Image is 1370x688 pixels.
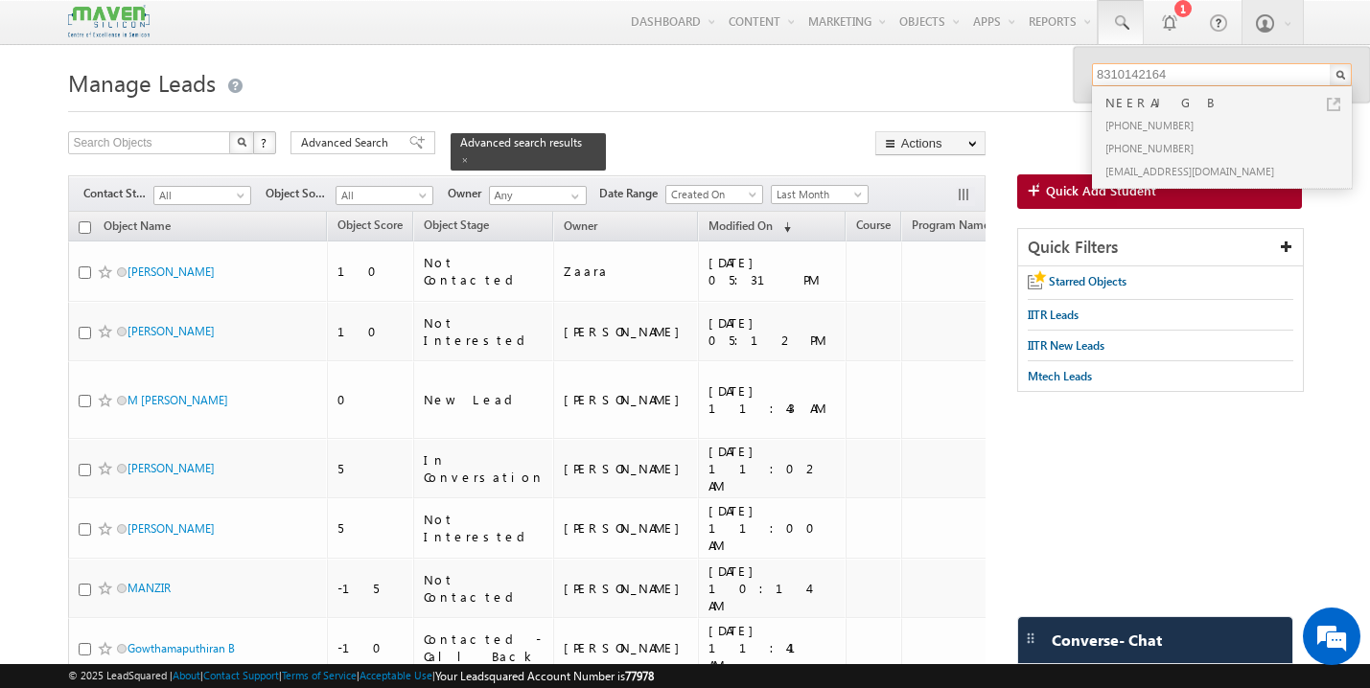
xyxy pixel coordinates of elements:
[424,511,545,545] div: Not Interested
[360,669,432,681] a: Acceptable Use
[1052,631,1162,649] span: Converse - Chat
[448,185,489,202] span: Owner
[564,218,597,233] span: Owner
[708,443,837,494] div: [DATE] 11:02 AM
[261,134,269,150] span: ?
[68,667,654,685] span: © 2025 LeadSquared | | | | |
[625,669,654,683] span: 77978
[564,460,689,477] div: [PERSON_NAME]
[847,215,900,240] a: Course
[337,323,405,340] div: 10
[1028,338,1104,353] span: IITR New Leads
[708,254,837,288] div: [DATE] 05:31 PM
[337,391,405,408] div: 0
[1102,113,1358,136] div: [PHONE_NUMBER]
[776,219,791,235] span: (sorted descending)
[203,669,279,681] a: Contact Support
[153,186,251,205] a: All
[83,185,153,202] span: Contact Stage
[564,519,689,537] div: [PERSON_NAME]
[328,215,412,240] a: Object Score
[94,216,180,241] a: Object Name
[708,218,773,233] span: Modified On
[424,391,545,408] div: New Lead
[564,263,689,280] div: Zaara
[154,187,245,204] span: All
[599,185,665,202] span: Date Range
[665,185,763,204] a: Created On
[336,186,433,205] a: All
[564,580,689,597] div: [PERSON_NAME]
[1018,229,1303,266] div: Quick Filters
[564,323,689,340] div: [PERSON_NAME]
[337,519,405,537] div: 5
[424,218,489,232] span: Object Stage
[708,382,837,417] div: [DATE] 11:43 AM
[856,218,891,232] span: Course
[128,461,215,475] a: [PERSON_NAME]
[266,185,336,202] span: Object Source
[173,669,200,681] a: About
[128,581,171,595] a: MANZIR
[435,669,654,683] span: Your Leadsquared Account Number is
[1046,182,1156,199] span: Quick Add Student
[564,639,689,656] div: [PERSON_NAME]
[708,314,837,349] div: [DATE] 05:12 PM
[282,669,357,681] a: Terms of Service
[337,187,428,204] span: All
[128,393,228,407] a: M [PERSON_NAME]
[1102,159,1358,182] div: [EMAIL_ADDRESS][DOMAIN_NAME]
[128,641,235,655] a: Gowthamaputhiran B
[337,263,405,280] div: 10
[1028,369,1092,383] span: Mtech Leads
[708,502,837,554] div: [DATE] 11:00 AM
[460,135,582,149] span: Advanced search results
[337,460,405,477] div: 5
[424,451,545,486] div: In Conversation
[699,215,801,240] a: Modified On (sorted descending)
[301,134,394,151] span: Advanced Search
[337,580,405,597] div: -15
[128,324,215,338] a: [PERSON_NAME]
[1017,174,1302,209] a: Quick Add Student
[564,391,689,408] div: [PERSON_NAME]
[771,185,869,204] a: Last Month
[253,131,276,154] button: ?
[68,5,149,38] img: Custom Logo
[708,562,837,614] div: [DATE] 10:14 AM
[424,314,545,349] div: Not Interested
[1023,631,1038,646] img: carter-drag
[875,131,986,155] button: Actions
[666,186,757,203] span: Created On
[237,137,246,147] img: Search
[337,639,405,656] div: -10
[1102,136,1358,159] div: [PHONE_NUMBER]
[414,215,499,240] a: Object Stage
[772,186,863,203] span: Last Month
[489,186,587,205] input: Type to Search
[561,187,585,206] a: Show All Items
[1028,308,1079,322] span: IITR Leads
[912,218,989,232] span: Program Name
[902,215,999,240] a: Program Name
[128,521,215,536] a: [PERSON_NAME]
[1049,274,1126,288] span: Starred Objects
[128,264,215,279] a: [PERSON_NAME]
[424,631,545,665] div: Contacted - Call Back
[337,218,403,232] span: Object Score
[424,254,545,288] div: Not Contacted
[68,67,216,98] span: Manage Leads
[79,221,91,234] input: Check all records
[708,622,837,674] div: [DATE] 11:41 AM
[1102,92,1358,113] div: NEERAJ G B
[424,571,545,606] div: Not Contacted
